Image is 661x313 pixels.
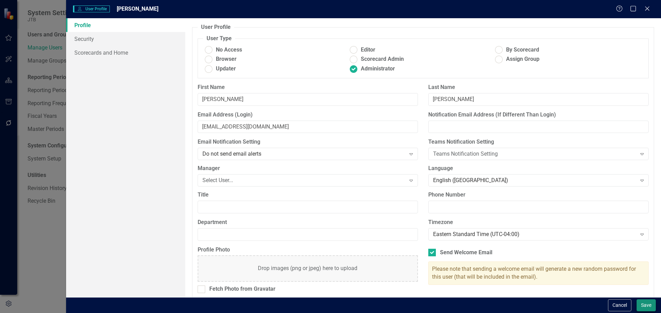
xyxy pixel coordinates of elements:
label: Department [198,219,418,226]
div: Select User... [202,177,406,185]
label: First Name [198,83,418,91]
span: Assign Group [506,55,539,63]
span: Scorecard Admin [361,55,404,63]
div: Send Welcome Email [440,249,492,257]
a: Scorecards and Home [66,46,185,59]
legend: User Type [203,35,235,43]
span: Updater [216,65,236,73]
label: Email Address (Login) [198,111,418,119]
label: Title [198,191,418,199]
label: Notification Email Address (If Different Than Login) [428,111,649,119]
div: Drop images (png or jpeg) here to upload [258,265,357,272]
div: Please note that sending a welcome email will generate a new random password for this user (that ... [428,261,649,285]
a: Security [66,32,185,46]
label: Last Name [428,83,649,91]
div: Fetch Photo from Gravatar [209,285,275,293]
div: Eastern Standard Time (UTC-04:00) [433,230,637,238]
span: Administrator [361,65,395,73]
button: Save [637,299,656,311]
label: Teams Notification Setting [428,138,649,146]
button: Cancel [608,299,631,311]
span: By Scorecard [506,46,539,54]
div: Teams Notification Setting [433,150,637,158]
label: Email Notification Setting [198,138,418,146]
label: Language [428,165,649,172]
span: Editor [361,46,375,54]
span: Browser [216,55,237,63]
span: User Profile [73,5,110,12]
div: Do not send email alerts [202,150,406,158]
label: Profile Photo [198,246,418,254]
div: English ([GEOGRAPHIC_DATA]) [433,177,637,185]
legend: User Profile [198,23,234,31]
span: [PERSON_NAME] [117,5,158,12]
span: No Access [216,46,242,54]
a: Profile [66,18,185,32]
label: Phone Number [428,191,649,199]
label: Manager [198,165,418,172]
label: Timezone [428,219,649,226]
